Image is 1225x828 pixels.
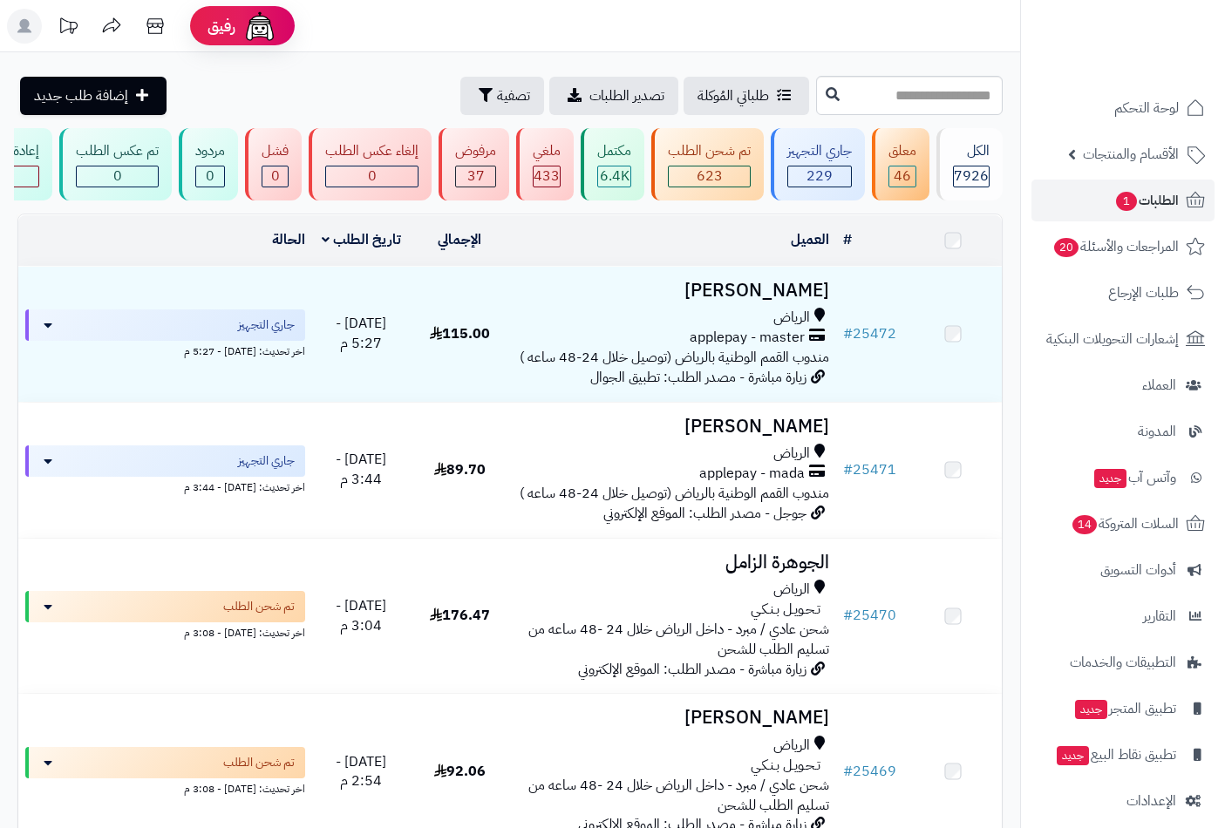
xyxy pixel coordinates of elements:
[1083,142,1179,166] span: الأقسام والمنتجات
[767,128,868,200] a: جاري التجهيز 229
[1031,457,1215,499] a: وآتس آبجديد
[208,16,235,37] span: رفيق
[806,166,833,187] span: 229
[25,477,305,495] div: اخر تحديث: [DATE] - 3:44 م
[773,444,810,464] span: الرياض
[516,553,830,573] h3: الجوهرة الزامل
[513,128,577,200] a: ملغي 433
[262,166,288,187] div: 0
[894,166,911,187] span: 46
[598,166,630,187] div: 6362
[76,141,159,161] div: تم عكس الطلب
[195,141,225,161] div: مردود
[1072,514,1099,535] span: 14
[196,166,224,187] div: 0
[888,141,916,161] div: معلق
[597,141,631,161] div: مكتمل
[322,229,401,250] a: تاريخ الطلب
[589,85,664,106] span: تصدير الطلبات
[46,9,90,48] a: تحديثات المنصة
[1046,327,1179,351] span: إشعارات التحويلات البنكية
[791,229,829,250] a: العميل
[1075,700,1107,719] span: جديد
[843,459,896,480] a: #25471
[773,580,810,600] span: الرياض
[434,761,486,782] span: 92.06
[25,622,305,641] div: اخر تحديث: [DATE] - 3:08 م
[242,128,305,200] a: فشل 0
[1100,558,1176,582] span: أدوات التسويق
[497,85,530,106] span: تصفية
[1108,281,1179,305] span: طلبات الإرجاع
[1031,549,1215,591] a: أدوات التسويق
[697,166,723,187] span: 623
[1094,469,1126,488] span: جديد
[1071,512,1179,536] span: السلات المتروكة
[549,77,678,115] a: تصدير الطلبات
[669,166,750,187] div: 623
[690,328,805,348] span: applepay - master
[1115,191,1138,212] span: 1
[56,128,175,200] a: تم عكس الطلب 0
[751,756,820,776] span: تـحـويـل بـنـكـي
[954,166,989,187] span: 7926
[25,341,305,359] div: اخر تحديث: [DATE] - 5:27 م
[843,761,853,782] span: #
[1126,789,1176,813] span: الإعدادات
[1031,411,1215,452] a: المدونة
[25,778,305,797] div: اخر تحديث: [DATE] - 3:08 م
[430,323,490,344] span: 115.00
[843,605,896,626] a: #25470
[1142,373,1176,397] span: العملاء
[326,166,418,187] div: 0
[467,166,485,187] span: 37
[843,459,853,480] span: #
[516,417,830,437] h3: [PERSON_NAME]
[787,141,852,161] div: جاري التجهيز
[773,308,810,328] span: الرياض
[1031,734,1215,776] a: تطبيق نقاط البيعجديد
[336,313,386,354] span: [DATE] - 5:27 م
[528,619,829,660] span: شحن عادي / مبرد - داخل الرياض خلال 24 -48 ساعه من تسليم الطلب للشحن
[325,141,419,161] div: إلغاء عكس الطلب
[528,775,829,816] span: شحن عادي / مبرد - داخل الرياض خلال 24 -48 ساعه من تسليم الطلب للشحن
[843,323,853,344] span: #
[698,85,769,106] span: طلباتي المُوكلة
[516,281,830,301] h3: [PERSON_NAME]
[577,128,648,200] a: مكتمل 6.4K
[520,347,829,368] span: مندوب القمم الوطنية بالرياض (توصيل خلال 24-48 ساعه )
[435,128,513,200] a: مرفوض 37
[520,483,829,504] span: مندوب القمم الوطنية بالرياض (توصيل خلال 24-48 ساعه )
[434,459,486,480] span: 89.70
[1073,696,1176,721] span: تطبيق المتجر
[1052,234,1179,259] span: المراجعات والأسئلة
[223,754,295,771] span: تم شحن الطلب
[1092,465,1176,490] span: وآتس آب
[20,77,167,115] a: إضافة طلب جديد
[933,128,1006,200] a: الكل7926
[668,141,751,161] div: تم شحن الطلب
[843,229,852,250] a: #
[1053,237,1080,258] span: 20
[242,9,277,44] img: ai-face.png
[1138,419,1176,444] span: المدونة
[455,141,496,161] div: مرفوض
[751,600,820,620] span: تـحـويـل بـنـكـي
[456,166,495,187] div: 37
[1031,87,1215,129] a: لوحة التحكم
[1106,19,1208,56] img: logo-2.png
[336,751,386,792] span: [DATE] - 2:54 م
[843,761,896,782] a: #25469
[533,141,561,161] div: ملغي
[1114,188,1179,213] span: الطلبات
[1031,272,1215,314] a: طلبات الإرجاع
[1031,180,1215,221] a: الطلبات1
[843,605,853,626] span: #
[1031,688,1215,730] a: تطبيق المتجرجديد
[534,166,560,187] span: 433
[430,605,490,626] span: 176.47
[1031,226,1215,268] a: المراجعات والأسئلة20
[460,77,544,115] button: تصفية
[953,141,990,161] div: الكل
[534,166,560,187] div: 433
